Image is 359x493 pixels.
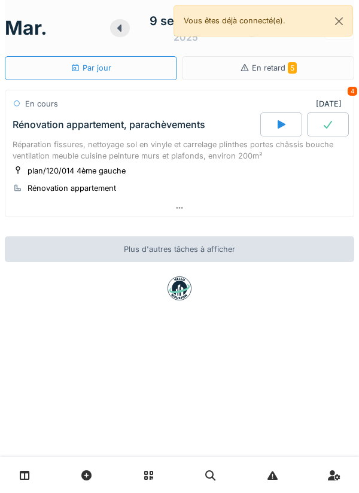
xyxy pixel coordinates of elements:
div: plan/120/014 4ème gauche [28,165,126,176]
button: Close [325,5,352,37]
img: badge-BVDL4wpA.svg [168,276,191,300]
div: Vous êtes déjà connecté(e). [174,5,353,36]
div: Réparation fissures, nettoyage sol en vinyle et carrelage plinthes portes châssis bouche ventilat... [13,139,346,162]
div: En cours [25,98,58,109]
div: Rénovation appartement, parachèvements [13,119,205,130]
div: 4 [348,87,357,96]
span: En retard [252,63,297,72]
div: Rénovation appartement [28,182,116,194]
div: [DATE] [316,98,346,109]
div: Par jour [71,62,111,74]
h1: mar. [5,17,47,39]
div: 9 septembre [150,12,223,30]
div: 2025 [174,30,198,44]
div: Plus d'autres tâches à afficher [5,236,354,262]
span: 5 [288,62,297,74]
